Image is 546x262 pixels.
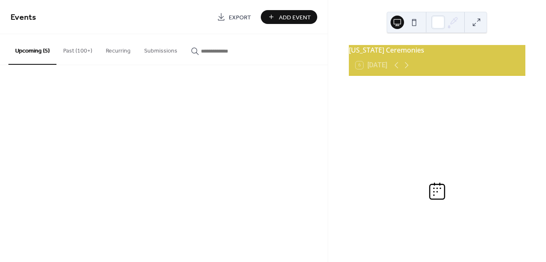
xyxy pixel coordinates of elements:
[11,9,36,26] span: Events
[211,10,257,24] a: Export
[279,13,311,22] span: Add Event
[137,34,184,64] button: Submissions
[8,34,56,65] button: Upcoming (5)
[99,34,137,64] button: Recurring
[261,10,317,24] button: Add Event
[56,34,99,64] button: Past (100+)
[349,45,525,55] div: [US_STATE] Ceremonies
[229,13,251,22] span: Export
